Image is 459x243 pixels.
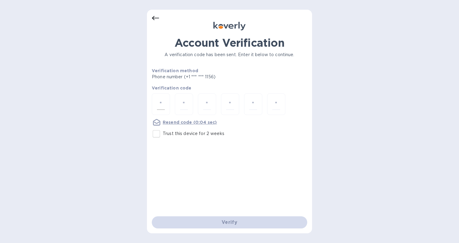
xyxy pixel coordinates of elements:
[152,52,307,58] p: A verification code has been sent. Enter it below to continue.
[163,130,224,137] p: Trust this device for 2 weeks
[152,68,198,73] b: Verification method
[152,74,262,80] p: Phone number (+1 *** *** 1156)
[152,36,307,49] h1: Account Verification
[163,120,217,125] u: Resend code (0:04 sec)
[152,85,307,91] p: Verification code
